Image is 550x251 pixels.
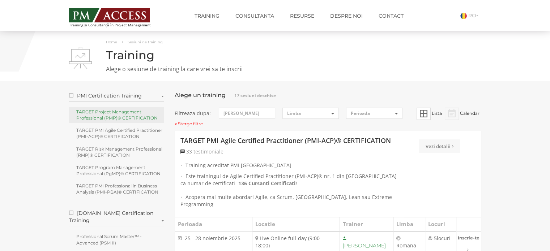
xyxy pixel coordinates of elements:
th: Limba [393,217,425,231]
a: RO [460,12,481,19]
img: Training [69,47,92,69]
button: Limba [282,108,339,119]
li: Acopera mai multe abordari Agile, ca Scrum, [GEOGRAPHIC_DATA], Lean sau Extreme Programming [180,194,399,208]
img: Romana [460,13,467,19]
a: 33 testimoniale [180,148,223,155]
a: TARGET Risk Management Professional (RMP)® CERTIFICATION [69,144,164,160]
a: TARGET PMI Agile Certified Practitioner (PMI-ACP)® CERTIFICATION [180,136,391,146]
a: Contact [373,9,409,23]
button: Perioada [346,108,402,119]
button: [PERSON_NAME] [219,108,275,119]
label: PMI Certification Training [69,92,164,101]
a: TARGET Program Management Professional (PgMP)® CERTIFICATION [69,163,164,178]
a: Training și Consultanță în Project Management [69,6,164,27]
a: Lista [417,111,443,116]
li: Este trainingul de Agile Certified Practitioner (PMI-ACP)® nr. 1 din [GEOGRAPHIC_DATA] ca numar d... [180,173,399,190]
span: locuri [437,235,451,242]
th: Perioada [175,217,252,231]
span: Lista [432,111,442,116]
a: Vezi detalii [419,139,460,153]
span: Filtreaza dupa: [175,110,212,117]
h1: Training [69,49,481,61]
label: [DOMAIN_NAME] Certification Training [69,209,164,226]
a: TARGET Project Management Professional (PMP)® CERTIFICATION [69,107,164,123]
span: 33 testimoniale [186,148,223,155]
span: Training și Consultanță în Project Management [69,23,164,27]
a: x Sterge filtre [175,121,203,127]
a: Resurse [285,9,320,23]
span: Calendar [460,111,479,116]
bdi: Alege un training [175,92,226,99]
img: PM ACCESS - Echipa traineri si consultanti certificati PMP: Narciss Popescu, Mihai Olaru, Monica ... [69,8,150,22]
a: Despre noi [325,9,368,23]
li: Training acreditat PMI [GEOGRAPHIC_DATA] [180,162,399,169]
span: 17 sesiuni deschise [234,92,276,99]
a: Professional Scrum Master™ - Advanced (PSM II) [69,231,164,247]
a: TARGET PMI Agile Certified Practitioner (PMI-ACP)® CERTIFICATION [69,125,164,141]
p: Alege o sesiune de training la care vrei sa te inscrii [69,65,481,73]
span: Sesiuni de training [128,40,163,44]
a: Calendar [445,111,479,116]
a: Training [189,9,225,23]
a: 136 Cursanti Certificati! [238,180,297,187]
span: 25 - 28 noiembrie 2025 [185,235,240,242]
th: Locatie [252,217,340,231]
a: Home [106,40,117,44]
th: Trainer [340,217,393,231]
a: TARGET PMI Professional in Business Analysis (PMI-PBA)® CERTIFICATION [69,181,164,197]
a: Consultanta [230,9,280,23]
th: Locuri [425,217,456,231]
